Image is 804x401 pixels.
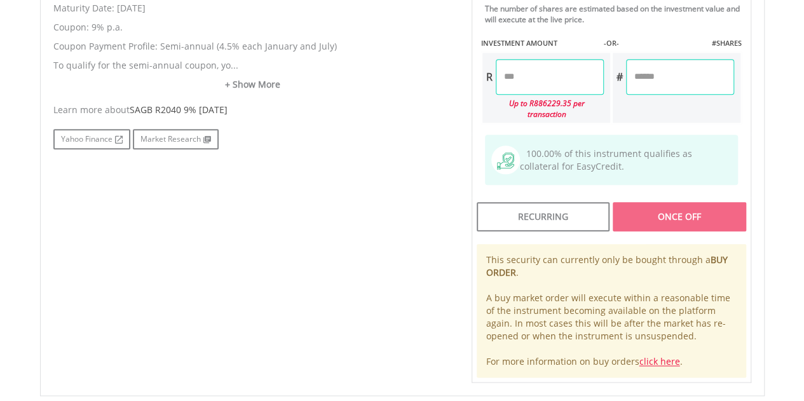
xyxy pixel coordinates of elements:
a: Market Research [133,129,219,149]
div: Learn more about [53,104,453,116]
p: To qualify for the semi-annual coupon, yo... [53,59,453,72]
span: 100.00% of this instrument qualifies as collateral for EasyCredit. [520,147,692,172]
div: Up to R886229.35 per transaction [482,95,604,123]
div: # [613,59,626,95]
b: BUY ORDER [486,254,728,278]
a: Yahoo Finance [53,129,130,149]
label: INVESTMENT AMOUNT [481,38,557,48]
p: Coupon: 9% p.a. [53,21,453,34]
div: The number of shares are estimated based on the investment value and will execute at the live price. [485,3,746,25]
div: This security can currently only be bought through a . A buy market order will execute within a r... [477,244,746,377]
label: #SHARES [711,38,741,48]
label: -OR- [603,38,618,48]
div: Recurring [477,202,610,231]
p: Coupon Payment Profile: Semi-annual (4.5% each January and July) [53,40,453,53]
p: Maturity Date: [DATE] [53,2,453,15]
a: + Show More [53,78,453,91]
div: R [482,59,496,95]
img: collateral-qualifying-green.svg [497,153,514,170]
span: SAGB R2040 9% [DATE] [130,104,228,116]
div: Once Off [613,202,746,231]
a: click here [639,355,680,367]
